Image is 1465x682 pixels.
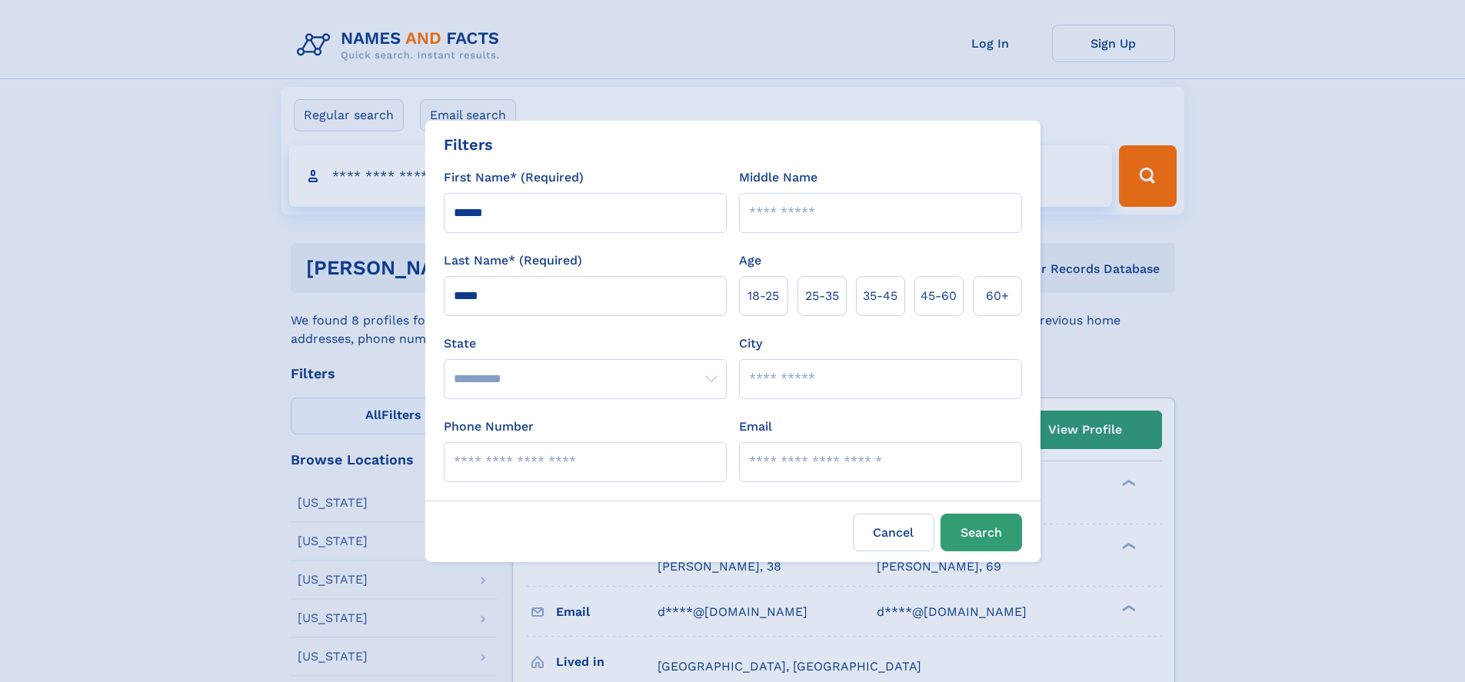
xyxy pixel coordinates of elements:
[941,514,1022,551] button: Search
[739,418,772,436] label: Email
[739,168,817,187] label: Middle Name
[805,287,839,305] span: 25‑35
[853,514,934,551] label: Cancel
[986,287,1009,305] span: 60+
[444,251,582,270] label: Last Name* (Required)
[921,287,957,305] span: 45‑60
[444,168,584,187] label: First Name* (Required)
[863,287,897,305] span: 35‑45
[739,334,762,353] label: City
[444,133,493,156] div: Filters
[739,251,761,270] label: Age
[747,287,779,305] span: 18‑25
[444,418,534,436] label: Phone Number
[444,334,727,353] label: State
